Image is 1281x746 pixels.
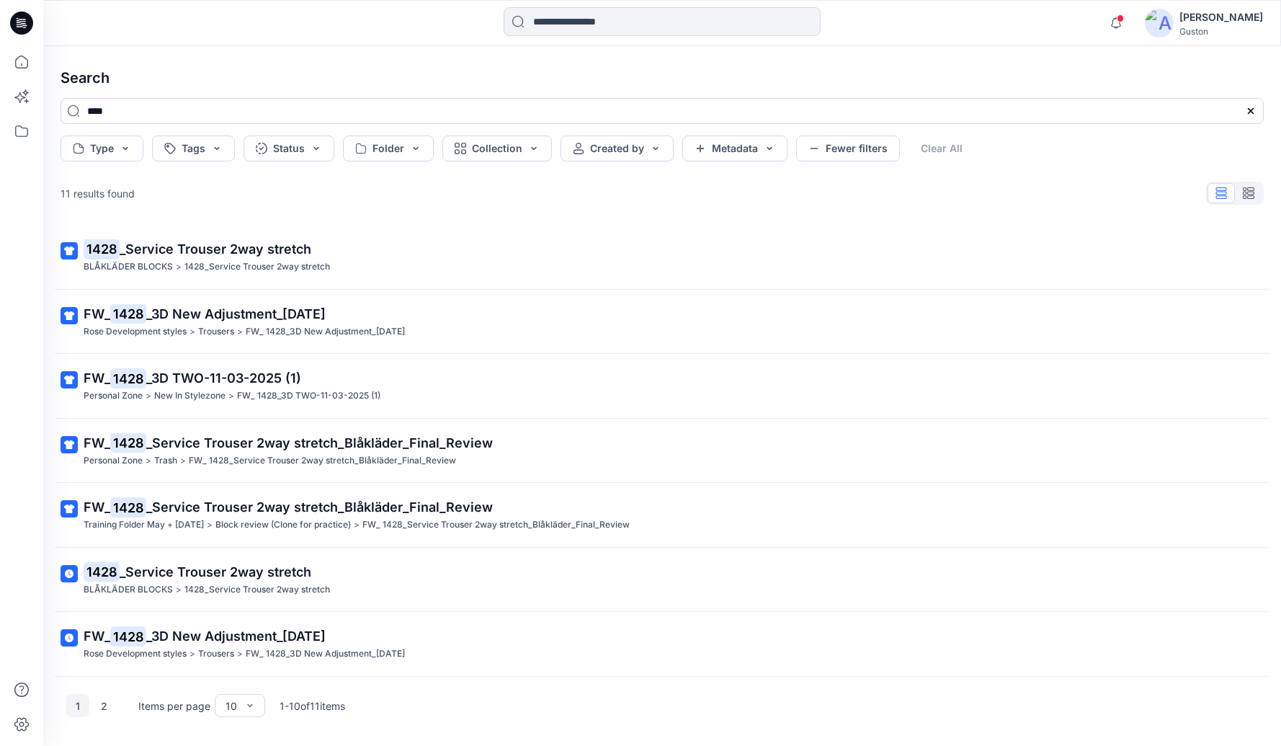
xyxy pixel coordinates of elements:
button: Tags [152,136,235,161]
a: FW_1428_Service Trouser 2way stretch_Blåkläder_Final_ReviewPersonal Zone>Trash>FW_ 1428_Service T... [52,425,1272,477]
div: Guston [1179,26,1263,37]
span: _3D TWO-11-03-2025 (1) [146,370,301,386]
p: Trousers [198,324,234,339]
p: > [189,324,195,339]
p: > [207,518,213,533]
h4: Search [49,58,1275,98]
p: Block review (Clone for practice) [215,518,351,533]
div: 10 [226,698,237,714]
button: Metadata [682,136,787,161]
mark: 1428 [84,239,120,259]
p: > [237,647,243,662]
p: Trousers [198,647,234,662]
span: _Service Trouser 2way stretch [120,564,311,580]
p: Personal Zone [84,453,143,469]
mark: 1428 [110,432,146,453]
p: > [146,453,151,469]
p: FW_ 1428_3D New Adjustment_09-09-2025 [246,647,405,662]
p: 11 results found [61,186,135,201]
span: FW_ [84,435,110,450]
button: Fewer filters [796,136,900,161]
p: > [354,518,360,533]
span: _Service Trouser 2way stretch [120,241,311,257]
p: FW_ 1428_Service Trouser 2way stretch_Blåkläder_Final_Review [189,453,456,469]
p: > [146,388,151,404]
p: 1428_Service Trouser 2way stretch [184,259,330,275]
p: Trash [154,453,177,469]
button: 1 [66,694,89,717]
a: FW_1428_3D New Adjustment_[DATE]Rose Development styles>Trousers>FW_ 1428_3D New Adjustment_[DATE] [52,618,1272,670]
p: Rose Development styles [84,324,187,339]
p: > [228,388,234,404]
mark: 1428 [84,561,120,582]
span: FW_ [84,306,110,321]
span: FW_ [84,370,110,386]
a: FW_1428_Service Trouser 2way stretch_Blåkläder_Final_ReviewTraining Folder May + [DATE]>Block rev... [52,489,1272,541]
span: _3D New Adjustment_[DATE] [146,629,326,644]
p: > [176,259,182,275]
button: Collection [442,136,552,161]
p: FW_ 1428_3D New Adjustment_09-09-2025 [246,324,405,339]
span: FW_ [84,499,110,515]
a: FW_1428_3D TWO-11-03-2025 (1)Personal Zone>New In Stylezone>FW_ 1428_3D TWO-11-03-2025 (1) [52,360,1272,412]
span: _Service Trouser 2way stretch_Blåkläder_Final_Review [146,435,493,450]
p: Training Folder May + June 2025 [84,518,204,533]
p: BLÅKLÄDER BLOCKS [84,582,173,598]
span: FW_ [84,629,110,644]
button: Folder [343,136,434,161]
button: Type [61,136,143,161]
button: Created by [561,136,674,161]
mark: 1428 [110,497,146,518]
p: > [237,324,243,339]
p: > [189,647,195,662]
span: _3D New Adjustment_[DATE] [146,306,326,321]
mark: 1428 [110,368,146,388]
a: 1428_Service Trouser 2way stretchBLÅKLÄDER BLOCKS>1428_Service Trouser 2way stretch [52,231,1272,283]
p: 1 - 10 of 11 items [280,698,345,714]
mark: 1428 [110,303,146,324]
p: FW_ 1428_Service Trouser 2way stretch_Blåkläder_Final_Review [362,518,630,533]
p: 1428_Service Trouser 2way stretch [184,582,330,598]
p: > [180,453,186,469]
button: 2 [92,694,115,717]
a: 1428_Service Trouser 2way stretchBLÅKLÄDER BLOCKS>1428_Service Trouser 2way stretch [52,554,1272,606]
p: > [176,582,182,598]
mark: 1428 [110,626,146,647]
p: Personal Zone [84,388,143,404]
p: BLÅKLÄDER BLOCKS [84,259,173,275]
p: New In Stylezone [154,388,226,404]
img: avatar [1145,9,1174,37]
a: FW_1428_3D New Adjustment_[DATE]Rose Development styles>Trousers>FW_ 1428_3D New Adjustment_[DATE] [52,296,1272,348]
p: Rose Development styles [84,647,187,662]
p: FW_ 1428_3D TWO-11-03-2025 (1) [237,388,380,404]
span: _Service Trouser 2way stretch_Blåkläder_Final_Review [146,499,493,515]
p: Items per page [138,698,210,714]
button: Status [244,136,334,161]
div: [PERSON_NAME] [1179,9,1263,26]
